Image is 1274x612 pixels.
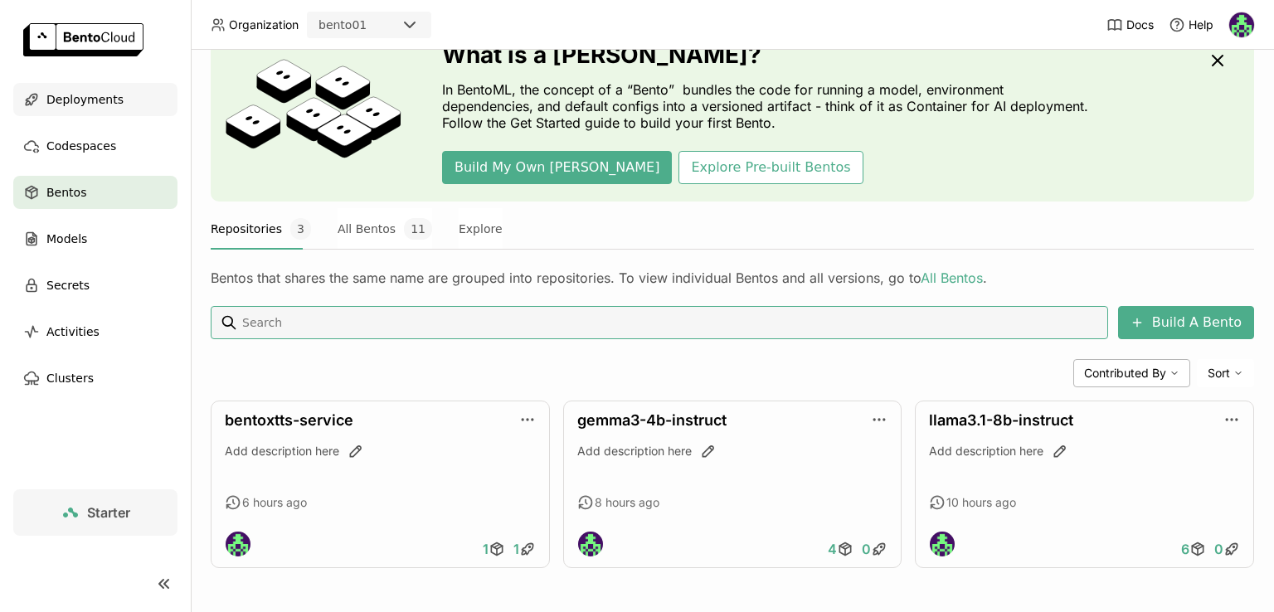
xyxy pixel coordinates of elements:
img: Marshal AM [1229,12,1254,37]
a: 4 [824,532,858,566]
button: Explore Pre-built Bentos [678,151,863,184]
span: 10 hours ago [946,495,1016,510]
a: 1 [479,532,509,566]
span: Sort [1208,366,1230,381]
input: Selected bento01. [368,17,370,34]
span: Deployments [46,90,124,109]
a: 1 [509,532,540,566]
span: 1 [513,541,519,557]
div: Add description here [577,443,888,459]
a: All Bentos [921,270,983,286]
span: Starter [87,504,130,521]
a: bentoxtts-service [225,411,353,429]
img: logo [23,23,143,56]
a: Clusters [13,362,177,395]
span: 11 [404,218,432,240]
div: Contributed By [1073,359,1190,387]
span: Activities [46,322,100,342]
a: Secrets [13,269,177,302]
input: Search [241,309,1101,336]
a: Models [13,222,177,255]
button: All Bentos [338,208,432,250]
span: 0 [862,541,871,557]
a: 0 [1210,532,1244,566]
span: Docs [1126,17,1154,32]
p: In BentoML, the concept of a “Bento” bundles the code for running a model, environment dependenci... [442,81,1097,131]
span: 0 [1214,541,1223,557]
div: Sort [1197,359,1254,387]
span: 3 [290,218,311,240]
div: Bentos that shares the same name are grouped into repositories. To view individual Bentos and all... [211,270,1254,286]
button: Build My Own [PERSON_NAME] [442,151,672,184]
span: 6 [1181,541,1189,557]
a: gemma3-4b-instruct [577,411,727,429]
span: Bentos [46,182,86,202]
span: Help [1189,17,1213,32]
a: llama3.1-8b-instruct [929,411,1073,429]
span: 8 hours ago [595,495,659,510]
div: Add description here [929,443,1240,459]
span: 4 [828,541,837,557]
h3: What is a [PERSON_NAME]? [442,41,1097,68]
span: Models [46,229,87,249]
span: Codespaces [46,136,116,156]
div: Add description here [225,443,536,459]
img: Marshal AM [226,532,250,556]
img: cover onboarding [224,58,402,168]
img: Marshal AM [930,532,955,556]
a: Codespaces [13,129,177,163]
a: Deployments [13,83,177,116]
a: Bentos [13,176,177,209]
a: Activities [13,315,177,348]
a: 0 [858,532,892,566]
span: 1 [483,541,489,557]
span: Organization [229,17,299,32]
img: Marshal AM [578,532,603,556]
span: Clusters [46,368,94,388]
button: Build A Bento [1118,306,1254,339]
a: Docs [1106,17,1154,33]
span: 6 hours ago [242,495,307,510]
button: Explore [459,208,503,250]
a: Starter [13,489,177,536]
a: 6 [1177,532,1210,566]
span: Secrets [46,275,90,295]
span: Contributed By [1084,366,1166,381]
div: Help [1169,17,1213,33]
div: bento01 [318,17,367,33]
button: Repositories [211,208,311,250]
